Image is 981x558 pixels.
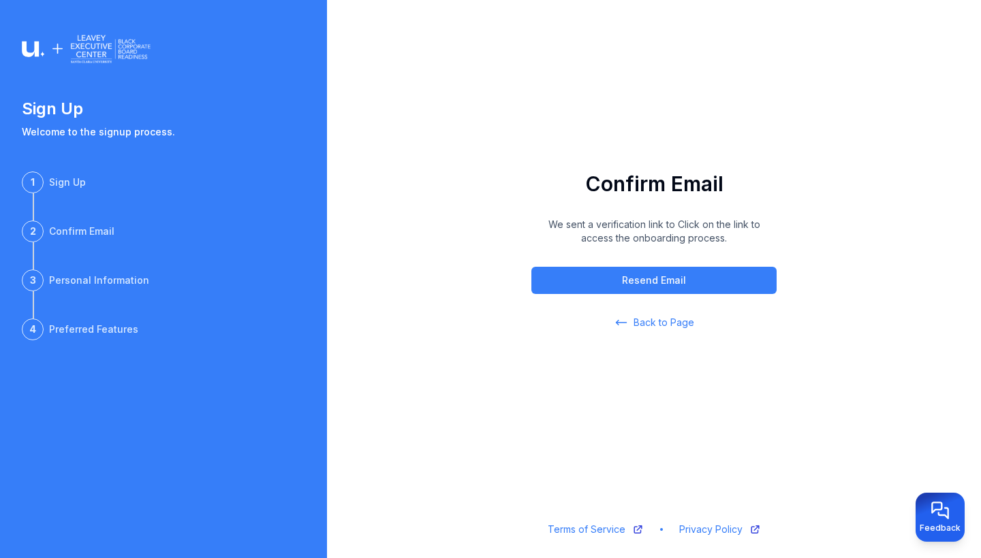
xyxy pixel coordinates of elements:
[22,220,44,242] div: 2
[531,218,777,245] p: We sent a verification link to Click on the link to access the onboarding process.
[22,33,151,65] img: Logo
[22,269,44,291] div: 3
[49,323,138,336] div: Preferred Features
[614,316,694,329] a: Back to Page
[22,171,44,193] div: 1
[634,316,694,329] span: Back to Page
[548,523,644,536] a: Terms of Service
[49,225,114,238] div: Confirm Email
[49,176,86,189] div: Sign Up
[679,523,761,536] a: Privacy Policy
[22,98,305,120] h1: Sign Up
[920,523,961,534] span: Feedback
[22,318,44,340] div: 4
[49,274,149,287] div: Personal Information
[22,125,305,139] p: Welcome to the signup process.
[531,267,777,294] button: Resend Email
[916,493,965,542] button: Provide feedback
[585,171,723,196] h1: Confirm Email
